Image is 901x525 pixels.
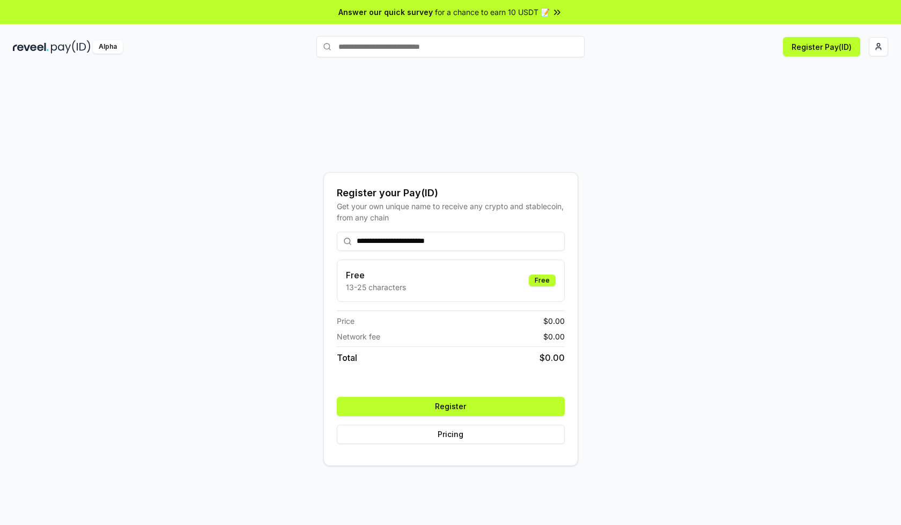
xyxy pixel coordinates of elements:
span: $ 0.00 [543,331,565,342]
div: Free [529,275,556,286]
img: pay_id [51,40,91,54]
span: $ 0.00 [543,315,565,327]
div: Alpha [93,40,123,54]
button: Register Pay(ID) [783,37,860,56]
span: Answer our quick survey [338,6,433,18]
div: Get your own unique name to receive any crypto and stablecoin, from any chain [337,201,565,223]
span: for a chance to earn 10 USDT 📝 [435,6,550,18]
button: Register [337,397,565,416]
span: Price [337,315,355,327]
span: Network fee [337,331,380,342]
img: reveel_dark [13,40,49,54]
p: 13-25 characters [346,282,406,293]
div: Register your Pay(ID) [337,186,565,201]
h3: Free [346,269,406,282]
span: $ 0.00 [540,351,565,364]
button: Pricing [337,425,565,444]
span: Total [337,351,357,364]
